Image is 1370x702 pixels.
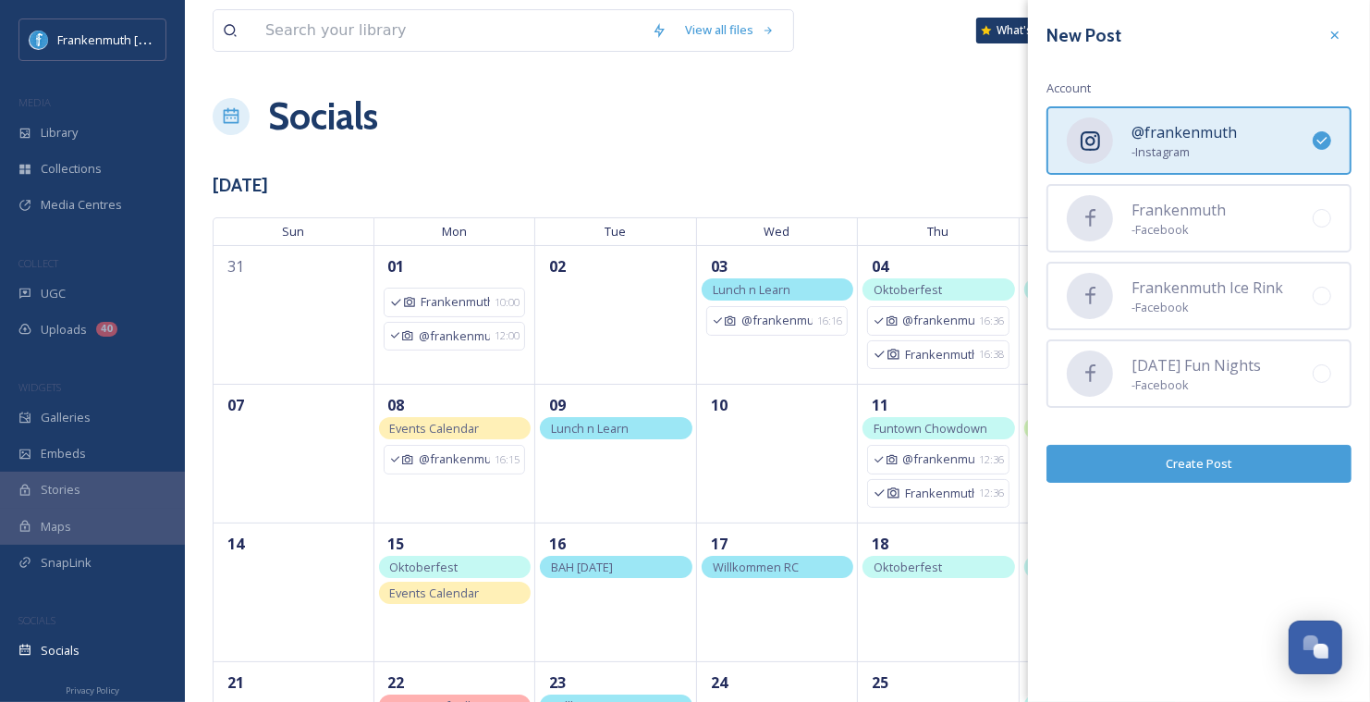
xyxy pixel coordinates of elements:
span: Library [41,124,78,142]
span: Frankenmuth [1131,199,1226,221]
span: Oktoberfest [874,559,942,575]
span: - Instagram [1131,143,1237,161]
span: Events Calendar [390,420,480,437]
span: @frankenmuth [419,450,490,468]
a: View all files [676,12,784,48]
span: 12:36 [979,452,1004,468]
span: Funtown Chowdown [874,420,987,437]
img: Social%20Media%20PFP%202025.jpg [30,31,48,49]
span: @frankenmuth [741,312,813,329]
span: Fri [1020,217,1181,245]
span: 16 [544,531,570,557]
span: 23 [544,670,570,696]
span: Frankenmuth Ice Rink [1131,277,1283,299]
span: WIDGETS [18,380,61,394]
span: Stories [41,481,80,499]
a: What's New [976,18,1069,43]
span: @frankenmuth [903,450,974,468]
span: - Facebook [1131,299,1283,316]
span: Maps [41,518,71,536]
span: 17 [706,531,732,557]
span: 10 [706,392,732,418]
input: Search your library [256,10,642,51]
span: 22 [384,670,410,696]
div: 40 [96,322,117,337]
button: Open Chat [1289,621,1342,674]
span: 21 [223,670,249,696]
span: Privacy Policy [66,684,119,696]
a: Socials [268,89,378,144]
a: Privacy Policy [66,678,119,700]
h3: [DATE] [213,172,268,199]
span: Lunch n Learn [551,420,629,437]
span: 07 [223,392,249,418]
span: Sun [213,217,374,245]
span: 08 [384,392,410,418]
span: Tue [535,217,697,245]
span: Oktoberfest [390,559,459,575]
span: Media Centres [41,196,122,214]
span: 16:38 [979,347,1004,363]
span: @frankenmuth [419,327,490,345]
span: [DATE] Fun Nights [1131,354,1261,376]
span: 03 [706,253,732,279]
span: Mon [374,217,536,245]
span: Frankenmuth [421,293,490,311]
span: 16:15 [495,452,520,468]
span: Galleries [41,409,91,426]
span: Collections [41,160,102,178]
span: 11 [867,392,893,418]
span: 10:00 [495,295,520,311]
span: 04 [867,253,893,279]
span: 02 [544,253,570,279]
button: Create Post [1046,445,1352,483]
span: 25 [867,670,893,696]
span: Account [1046,80,1091,97]
span: - Facebook [1131,376,1261,394]
span: Uploads [41,321,87,339]
span: Frankenmuth [905,346,974,363]
span: SOCIALS [18,613,55,627]
span: Frankenmuth [US_STATE] [57,31,197,48]
span: @frankenmuth [903,312,974,329]
span: 14 [223,531,249,557]
span: BAH [DATE] [551,559,613,575]
span: 31 [223,253,249,279]
span: COLLECT [18,256,58,270]
span: Embeds [41,445,86,462]
span: SnapLink [41,554,92,572]
span: Oktoberfest [874,281,942,298]
span: 24 [706,670,732,696]
span: Lunch n Learn [713,281,790,298]
span: 16:16 [817,314,842,329]
span: 16:36 [979,314,1004,329]
span: Socials [41,642,80,659]
span: Wed [697,217,859,245]
span: Willkommen RC [713,559,799,575]
span: 09 [544,392,570,418]
h3: New Post [1046,22,1121,49]
span: @frankenmuth [1131,121,1237,143]
span: - Facebook [1131,221,1226,239]
span: 12:36 [979,486,1004,501]
span: Frankenmuth [905,485,974,502]
span: 15 [384,531,410,557]
span: 18 [867,531,893,557]
span: Thu [858,217,1020,245]
span: MEDIA [18,95,51,109]
span: 01 [384,253,410,279]
span: UGC [41,285,66,302]
span: Events Calendar [390,585,480,601]
span: 12:00 [495,328,520,344]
